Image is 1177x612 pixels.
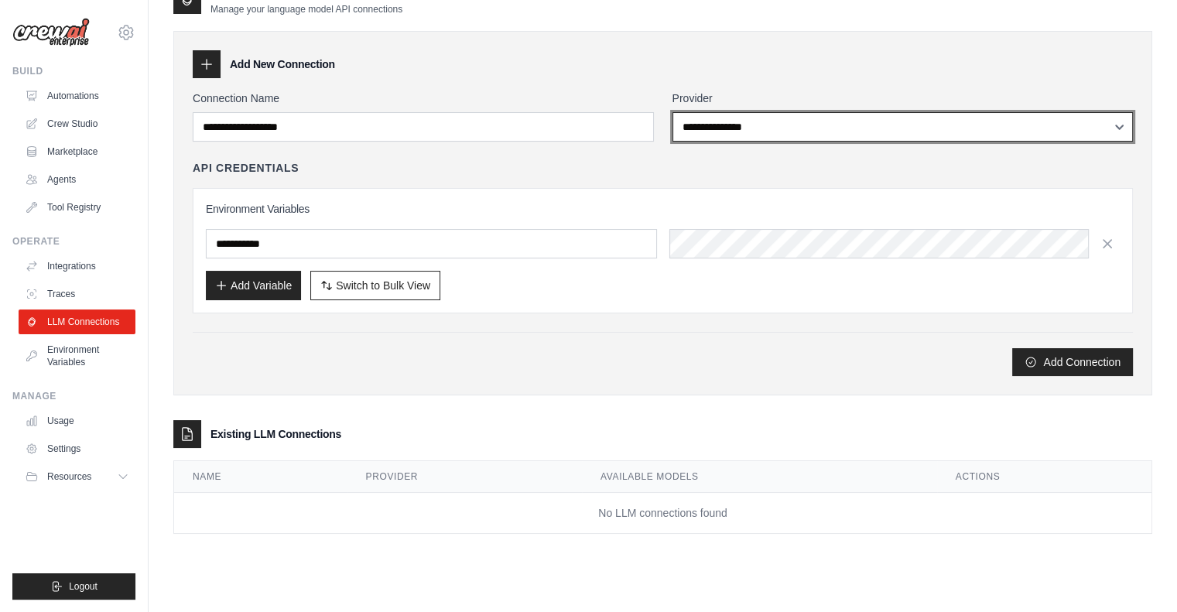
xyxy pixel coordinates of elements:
[19,337,135,374] a: Environment Variables
[12,65,135,77] div: Build
[19,409,135,433] a: Usage
[12,390,135,402] div: Manage
[12,18,90,47] img: Logo
[193,91,654,106] label: Connection Name
[19,254,135,279] a: Integrations
[12,235,135,248] div: Operate
[210,426,341,442] h3: Existing LLM Connections
[310,271,440,300] button: Switch to Bulk View
[19,111,135,136] a: Crew Studio
[1012,348,1133,376] button: Add Connection
[69,580,98,593] span: Logout
[210,3,402,15] p: Manage your language model API connections
[19,84,135,108] a: Automations
[672,91,1134,106] label: Provider
[206,271,301,300] button: Add Variable
[582,461,937,493] th: Available Models
[230,56,335,72] h3: Add New Connection
[19,436,135,461] a: Settings
[19,139,135,164] a: Marketplace
[19,464,135,489] button: Resources
[19,309,135,334] a: LLM Connections
[12,573,135,600] button: Logout
[19,282,135,306] a: Traces
[937,461,1151,493] th: Actions
[174,493,1151,534] td: No LLM connections found
[19,167,135,192] a: Agents
[19,195,135,220] a: Tool Registry
[347,461,582,493] th: Provider
[336,278,430,293] span: Switch to Bulk View
[193,160,299,176] h4: API Credentials
[174,461,347,493] th: Name
[47,470,91,483] span: Resources
[206,201,1120,217] h3: Environment Variables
